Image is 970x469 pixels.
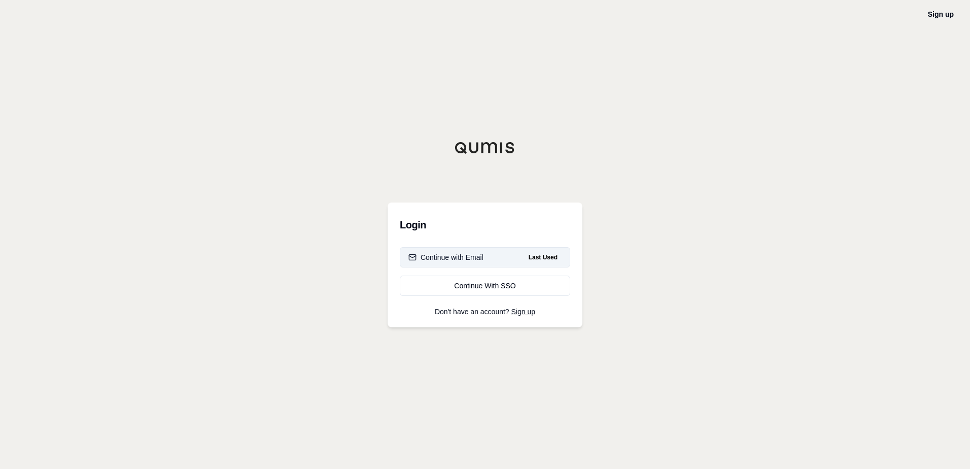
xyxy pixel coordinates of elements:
[400,276,570,296] a: Continue With SSO
[408,252,483,262] div: Continue with Email
[408,281,562,291] div: Continue With SSO
[455,142,515,154] img: Qumis
[400,247,570,267] button: Continue with EmailLast Used
[400,215,570,235] h3: Login
[928,10,954,18] a: Sign up
[400,308,570,315] p: Don't have an account?
[511,308,535,316] a: Sign up
[525,251,562,263] span: Last Used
